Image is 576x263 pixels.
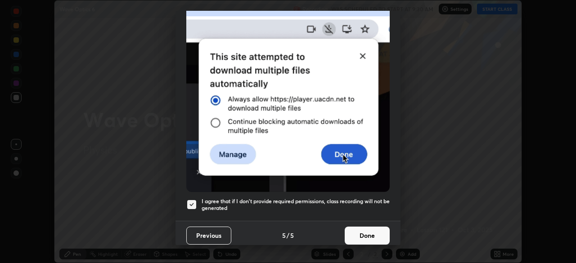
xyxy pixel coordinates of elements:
[287,231,289,240] h4: /
[345,227,390,245] button: Done
[202,198,390,212] h5: I agree that if I don't provide required permissions, class recording will not be generated
[290,231,294,240] h4: 5
[186,227,231,245] button: Previous
[282,231,286,240] h4: 5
